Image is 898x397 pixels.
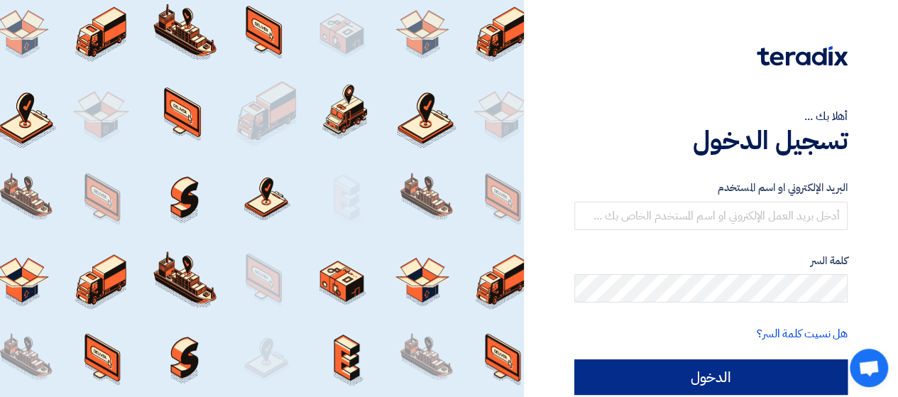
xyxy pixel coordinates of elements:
[757,325,848,342] a: هل نسيت كلمة السر؟
[757,46,848,66] img: Teradix logo
[574,180,848,196] label: البريد الإلكتروني او اسم المستخدم
[574,253,848,269] label: كلمة السر
[574,108,848,125] div: أهلا بك ...
[574,359,848,395] input: الدخول
[574,125,848,156] h1: تسجيل الدخول
[574,202,848,230] input: أدخل بريد العمل الإلكتروني او اسم المستخدم الخاص بك ...
[850,349,888,387] div: Open chat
